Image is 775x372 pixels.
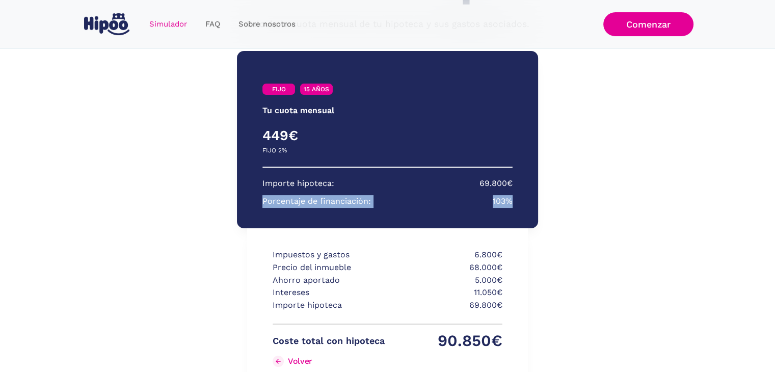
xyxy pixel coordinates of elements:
[273,261,385,274] p: Precio del inmueble
[229,14,305,34] a: Sobre nosotros
[262,127,388,144] h4: 449€
[288,356,312,366] div: Volver
[479,177,513,190] p: 69.800€
[493,195,513,208] p: 103%
[196,14,229,34] a: FAQ
[273,335,385,348] p: Coste total con hipoteca
[273,299,385,312] p: Importe hipoteca
[273,353,385,369] a: Volver
[300,84,333,95] a: 15 AÑOS
[262,144,287,157] p: FIJO 2%
[390,261,502,274] p: 68.000€
[603,12,693,36] a: Comenzar
[262,84,295,95] a: FIJO
[390,286,502,299] p: 11.050€
[140,14,196,34] a: Simulador
[390,249,502,261] p: 6.800€
[390,274,502,287] p: 5.000€
[262,177,334,190] p: Importe hipoteca:
[262,104,334,117] p: Tu cuota mensual
[82,9,132,39] a: home
[390,335,502,348] p: 90.850€
[390,299,502,312] p: 69.800€
[262,195,371,208] p: Porcentaje de financiación:
[273,249,385,261] p: Impuestos y gastos
[273,274,385,287] p: Ahorro aportado
[273,286,385,299] p: Intereses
